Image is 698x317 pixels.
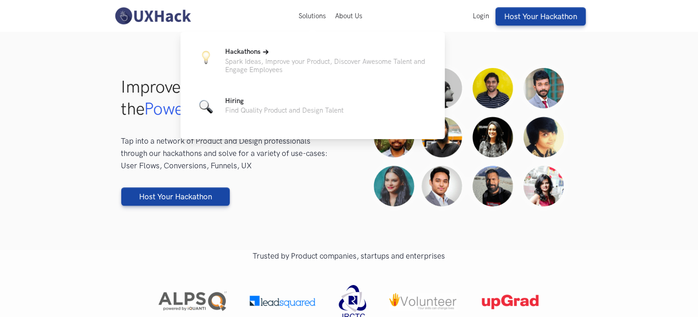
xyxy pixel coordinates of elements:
span: Hiring [225,97,244,105]
img: Bulb [199,51,213,64]
img: iVolunteer logo [389,293,458,311]
p: Tap into a network of Product and Design professionals through our hackathons and solve for a var... [121,135,338,172]
a: Host Your Hackathon [121,187,230,206]
img: iQuanti Alps logo [158,291,227,313]
a: Host Your Hackathon [496,7,586,26]
img: Leadsquared logo [249,295,316,309]
h1: Improve your Product with the [121,76,338,120]
p: Trusted by Product companies, startups and enterprises [121,250,577,262]
img: Upgrad logo [481,295,540,309]
a: Login [468,12,494,20]
p: Find Quality Product and Design Talent [225,106,344,114]
img: UXHack-logo.png [112,6,193,26]
span: Power of 10000+ minds [144,99,318,119]
a: Magnifying glassHiringFind Quality Product and Design Talent [195,96,430,125]
img: Magnifying glass [199,100,213,114]
a: BulbHackathonsSpark Ideas, Improve your Product, Discover Awesome Talent and Engage Employees [195,47,430,81]
p: Spark Ideas, Improve your Product, Discover Awesome Talent and Engage Employees [225,57,430,74]
span: Hackathons [225,48,261,56]
img: Hackathon faces banner [361,55,577,220]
